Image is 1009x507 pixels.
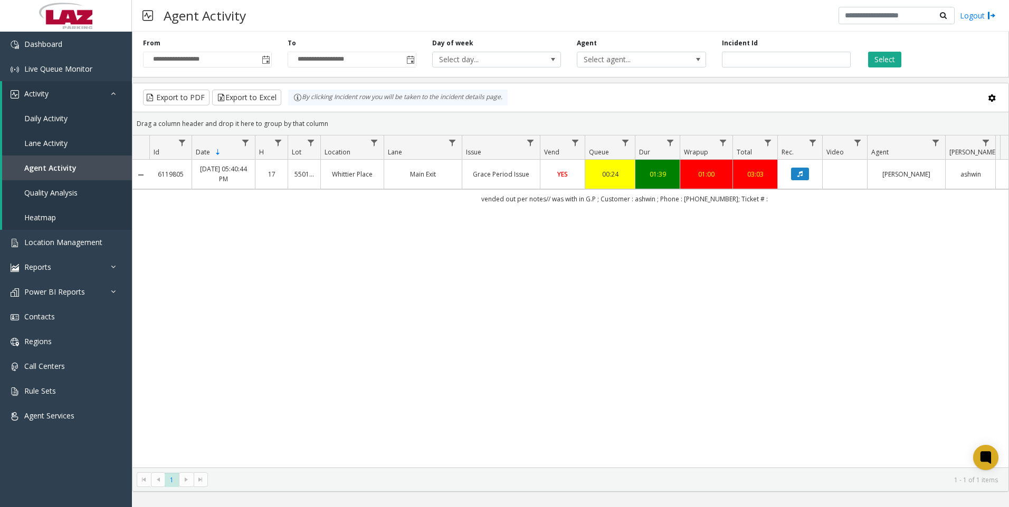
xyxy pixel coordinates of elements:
[949,148,997,157] span: [PERSON_NAME]
[24,39,62,49] span: Dashboard
[165,473,179,487] span: Page 1
[293,93,302,102] img: infoIcon.svg
[24,113,68,123] span: Daily Activity
[198,164,249,184] a: [DATE] 05:40:44 PM
[294,169,314,179] a: 550135
[143,38,160,48] label: From
[24,386,56,396] span: Rule Sets
[469,169,534,179] a: Grace Period Issue
[547,169,578,179] a: YES
[292,148,301,157] span: Lot
[871,148,889,157] span: Agent
[262,169,281,179] a: 17
[577,52,680,67] span: Select agent...
[2,131,132,155] a: Lane Activity
[175,135,189,150] a: Id Filter Menu
[288,90,508,105] div: By clicking Incident row you will be taken to the incident details page.
[618,135,633,150] a: Queue Filter Menu
[433,52,535,67] span: Select day...
[132,135,1008,467] div: Data table
[592,169,629,179] a: 00:24
[24,361,65,371] span: Call Centers
[782,148,794,157] span: Rec.
[24,163,77,173] span: Agent Activity
[132,171,149,179] a: Collapse Details
[577,38,597,48] label: Agent
[24,411,74,421] span: Agent Services
[544,148,559,157] span: Vend
[2,155,132,180] a: Agent Activity
[929,135,943,150] a: Agent Filter Menu
[11,412,19,421] img: 'icon'
[154,148,159,157] span: Id
[851,135,865,150] a: Video Filter Menu
[24,89,49,99] span: Activity
[639,148,650,157] span: Dur
[11,387,19,396] img: 'icon'
[2,106,132,131] a: Daily Activity
[24,287,85,297] span: Power BI Reports
[684,148,708,157] span: Wrapup
[288,38,296,48] label: To
[663,135,678,150] a: Dur Filter Menu
[11,363,19,371] img: 'icon'
[739,169,771,179] a: 03:03
[325,148,350,157] span: Location
[239,135,253,150] a: Date Filter Menu
[11,338,19,346] img: 'icon'
[271,135,285,150] a: H Filter Menu
[158,3,251,28] h3: Agent Activity
[388,148,402,157] span: Lane
[212,90,281,105] button: Export to Excel
[24,138,68,148] span: Lane Activity
[722,38,758,48] label: Incident Id
[11,41,19,49] img: 'icon'
[11,288,19,297] img: 'icon'
[142,3,153,28] img: pageIcon
[2,81,132,106] a: Activity
[979,135,993,150] a: Parker Filter Menu
[806,135,820,150] a: Rec. Filter Menu
[826,148,844,157] span: Video
[24,188,78,198] span: Quality Analysis
[327,169,377,179] a: Whittier Place
[156,169,185,179] a: 6119805
[466,148,481,157] span: Issue
[24,237,102,247] span: Location Management
[367,135,382,150] a: Location Filter Menu
[11,313,19,321] img: 'icon'
[304,135,318,150] a: Lot Filter Menu
[11,65,19,74] img: 'icon'
[24,64,92,74] span: Live Queue Monitor
[259,148,264,157] span: H
[24,311,55,321] span: Contacts
[11,239,19,247] img: 'icon'
[132,114,1008,133] div: Drag a column header and drop it here to group by that column
[523,135,538,150] a: Issue Filter Menu
[391,169,455,179] a: Main Exit
[737,148,752,157] span: Total
[24,212,56,222] span: Heatmap
[2,205,132,230] a: Heatmap
[214,475,998,484] kendo-pager-info: 1 - 1 of 1 items
[11,264,19,272] img: 'icon'
[987,10,996,21] img: logout
[874,169,939,179] a: [PERSON_NAME]
[2,180,132,205] a: Quality Analysis
[952,169,989,179] a: ashwin
[143,90,210,105] button: Export to PDF
[868,52,901,67] button: Select
[24,262,51,272] span: Reports
[260,52,271,67] span: Toggle popup
[687,169,726,179] a: 01:00
[642,169,673,179] a: 01:39
[214,148,222,157] span: Sortable
[557,170,568,179] span: YES
[761,135,775,150] a: Total Filter Menu
[432,38,473,48] label: Day of week
[445,135,460,150] a: Lane Filter Menu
